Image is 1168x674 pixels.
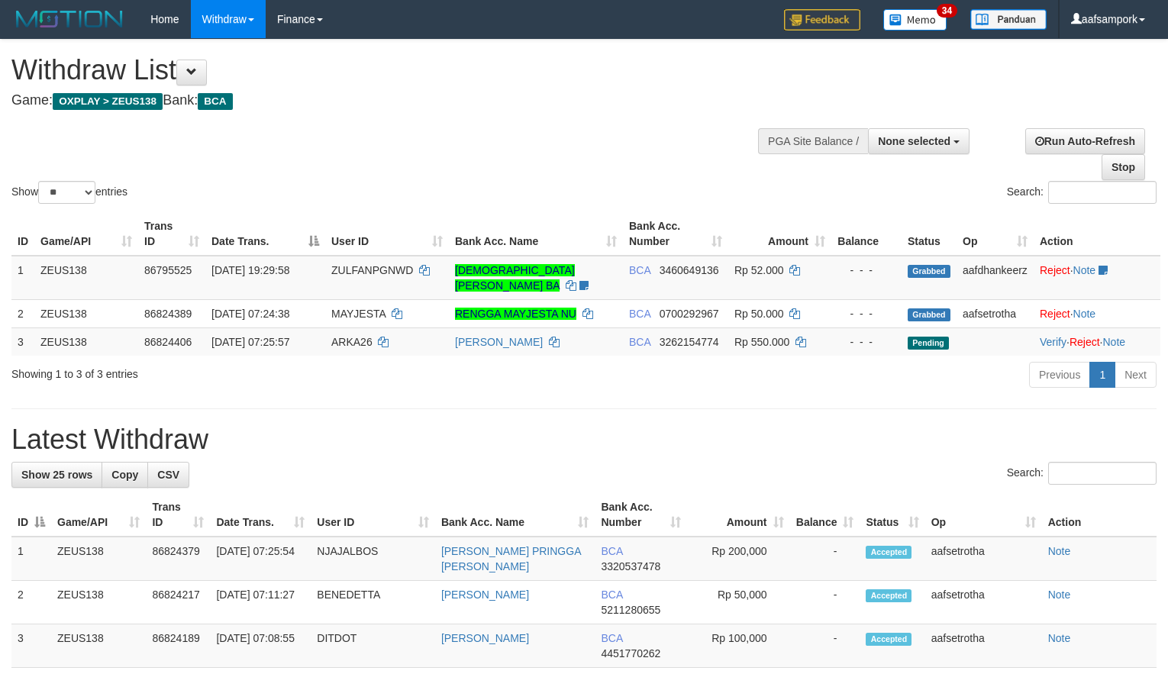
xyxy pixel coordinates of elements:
[790,581,860,624] td: -
[734,336,789,348] span: Rp 550.000
[925,537,1042,581] td: aafsetrotha
[660,264,719,276] span: Copy 3460649136 to clipboard
[210,493,311,537] th: Date Trans.: activate to sort column ascending
[1115,362,1157,388] a: Next
[102,462,148,488] a: Copy
[937,4,957,18] span: 34
[601,604,660,616] span: Copy 5211280655 to clipboard
[837,263,895,278] div: - - -
[11,624,51,668] td: 3
[1089,362,1115,388] a: 1
[1073,264,1096,276] a: Note
[51,581,146,624] td: ZEUS138
[837,334,895,350] div: - - -
[435,493,595,537] th: Bank Acc. Name: activate to sort column ascending
[883,9,947,31] img: Button%20Memo.svg
[957,212,1034,256] th: Op: activate to sort column ascending
[687,581,790,624] td: Rp 50,000
[210,581,311,624] td: [DATE] 07:11:27
[11,581,51,624] td: 2
[837,306,895,321] div: - - -
[34,212,138,256] th: Game/API: activate to sort column ascending
[868,128,970,154] button: None selected
[629,336,650,348] span: BCA
[860,493,924,537] th: Status: activate to sort column ascending
[11,462,102,488] a: Show 25 rows
[144,308,192,320] span: 86824389
[878,135,950,147] span: None selected
[455,336,543,348] a: [PERSON_NAME]
[660,336,719,348] span: Copy 3262154774 to clipboard
[1040,308,1070,320] a: Reject
[728,212,831,256] th: Amount: activate to sort column ascending
[925,493,1042,537] th: Op: activate to sort column ascending
[790,624,860,668] td: -
[51,624,146,668] td: ZEUS138
[1034,299,1160,327] td: ·
[1007,462,1157,485] label: Search:
[925,581,1042,624] td: aafsetrotha
[866,633,911,646] span: Accepted
[455,264,575,292] a: [DEMOGRAPHIC_DATA][PERSON_NAME] BA
[441,632,529,644] a: [PERSON_NAME]
[1042,493,1157,537] th: Action
[784,9,860,31] img: Feedback.jpg
[601,545,622,557] span: BCA
[687,624,790,668] td: Rp 100,000
[629,264,650,276] span: BCA
[34,256,138,300] td: ZEUS138
[311,537,435,581] td: NJAJALBOS
[11,299,34,327] td: 2
[601,647,660,659] span: Copy 4451770262 to clipboard
[1048,632,1071,644] a: Note
[53,93,163,110] span: OXPLAY > ZEUS138
[34,327,138,356] td: ZEUS138
[1040,264,1070,276] a: Reject
[11,493,51,537] th: ID: activate to sort column descending
[51,493,146,537] th: Game/API: activate to sort column ascending
[325,212,449,256] th: User ID: activate to sort column ascending
[1102,154,1145,180] a: Stop
[790,493,860,537] th: Balance: activate to sort column ascending
[198,93,232,110] span: BCA
[1034,212,1160,256] th: Action
[146,624,210,668] td: 86824189
[146,537,210,581] td: 86824379
[1034,327,1160,356] td: · ·
[902,212,957,256] th: Status
[866,546,911,559] span: Accepted
[595,493,686,537] th: Bank Acc. Number: activate to sort column ascending
[11,55,763,85] h1: Withdraw List
[146,581,210,624] td: 86824217
[866,589,911,602] span: Accepted
[11,327,34,356] td: 3
[111,469,138,481] span: Copy
[601,632,622,644] span: BCA
[1048,545,1071,557] a: Note
[441,589,529,601] a: [PERSON_NAME]
[51,537,146,581] td: ZEUS138
[601,560,660,572] span: Copy 3320537478 to clipboard
[11,256,34,300] td: 1
[908,308,950,321] span: Grabbed
[211,308,289,320] span: [DATE] 07:24:38
[629,308,650,320] span: BCA
[34,299,138,327] td: ZEUS138
[970,9,1047,30] img: panduan.png
[38,181,95,204] select: Showentries
[331,308,386,320] span: MAYJESTA
[908,337,949,350] span: Pending
[455,308,576,320] a: RENGGA MAYJESTA NU
[11,424,1157,455] h1: Latest Withdraw
[311,624,435,668] td: DITDOT
[311,581,435,624] td: BENEDETTA
[790,537,860,581] td: -
[687,493,790,537] th: Amount: activate to sort column ascending
[1025,128,1145,154] a: Run Auto-Refresh
[11,93,763,108] h4: Game: Bank:
[601,589,622,601] span: BCA
[11,360,476,382] div: Showing 1 to 3 of 3 entries
[660,308,719,320] span: Copy 0700292967 to clipboard
[925,624,1042,668] td: aafsetrotha
[831,212,902,256] th: Balance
